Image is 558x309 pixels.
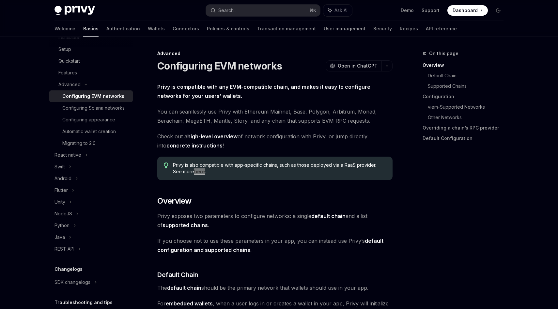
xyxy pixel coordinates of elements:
div: Configuring EVM networks [62,92,124,100]
a: Overview [423,60,509,70]
div: React native [54,151,81,159]
a: Overriding a chain’s RPC provider [423,123,509,133]
a: Policies & controls [207,21,249,37]
div: Flutter [54,186,68,194]
a: Security [373,21,392,37]
div: Setup [58,45,71,53]
a: Welcome [54,21,75,37]
span: Default Chain [157,270,198,279]
a: Other Networks [428,112,509,123]
div: Migrating to 2.0 [62,139,96,147]
span: ⌘ K [309,8,316,13]
div: Configuring appearance [62,116,115,124]
a: User management [324,21,365,37]
button: Ask AI [323,5,352,16]
a: Transaction management [257,21,316,37]
span: Privy is also compatible with app-specific chains, such as those deployed via a RaaS provider. Se... [173,162,386,175]
h1: Configuring EVM networks [157,60,282,72]
a: Authentication [106,21,140,37]
h5: Troubleshooting and tips [54,299,113,306]
a: viem-Supported Networks [428,102,509,112]
strong: default chain [311,213,346,219]
div: NodeJS [54,210,72,218]
button: Search...⌘K [206,5,320,16]
a: Features [49,67,133,79]
div: Android [54,175,71,182]
strong: Privy is compatible with any EVM-compatible chain, and makes it easy to configure networks for yo... [157,84,370,99]
a: Basics [83,21,99,37]
span: If you choose not to use these parameters in your app, you can instead use Privy’s . [157,236,393,255]
a: Default Configuration [423,133,509,144]
div: Automatic wallet creation [62,128,116,135]
a: Configuring appearance [49,114,133,126]
a: Supported Chains [428,81,509,91]
span: Open in ChatGPT [338,63,378,69]
a: Recipes [400,21,418,37]
a: supported chains [163,222,208,229]
strong: embedded wallets [166,300,213,307]
span: Check out a of network configuration with Privy, or jump directly into ! [157,132,393,150]
a: API reference [426,21,457,37]
div: Swift [54,163,65,171]
a: concrete instructions [166,142,223,149]
button: Toggle dark mode [493,5,504,16]
a: Wallets [148,21,165,37]
span: Privy exposes two parameters to configure networks: a single and a list of . [157,211,393,230]
a: Configuring EVM networks [49,90,133,102]
svg: Tip [164,162,168,168]
div: Features [58,69,77,77]
span: The should be the primary network that wallets should use in your app. [157,283,393,292]
a: Setup [49,43,133,55]
div: Quickstart [58,57,80,65]
a: Configuring Solana networks [49,102,133,114]
div: SDK changelogs [54,278,90,286]
strong: default chain [167,285,201,291]
a: Demo [401,7,414,14]
span: You can seamlessly use Privy with Ethereum Mainnet, Base, Polygon, Arbitrum, Monad, Berachain, Me... [157,107,393,125]
a: high-level overview [187,133,238,140]
a: Dashboard [447,5,488,16]
div: Unity [54,198,65,206]
div: Advanced [157,50,393,57]
div: Python [54,222,70,229]
a: Automatic wallet creation [49,126,133,137]
a: Configuration [423,91,509,102]
a: here [194,169,205,175]
span: Overview [157,196,191,206]
a: default chain [311,213,346,220]
a: Connectors [173,21,199,37]
img: dark logo [54,6,95,15]
a: Migrating to 2.0 [49,137,133,149]
h5: Changelogs [54,265,83,273]
span: Ask AI [334,7,348,14]
button: Open in ChatGPT [326,60,381,71]
a: Quickstart [49,55,133,67]
div: REST API [54,245,74,253]
div: Configuring Solana networks [62,104,125,112]
a: Default Chain [428,70,509,81]
div: Java [54,233,65,241]
div: Advanced [58,81,81,88]
a: Support [422,7,440,14]
span: Dashboard [453,7,478,14]
div: Search... [218,7,237,14]
span: On this page [429,50,458,57]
